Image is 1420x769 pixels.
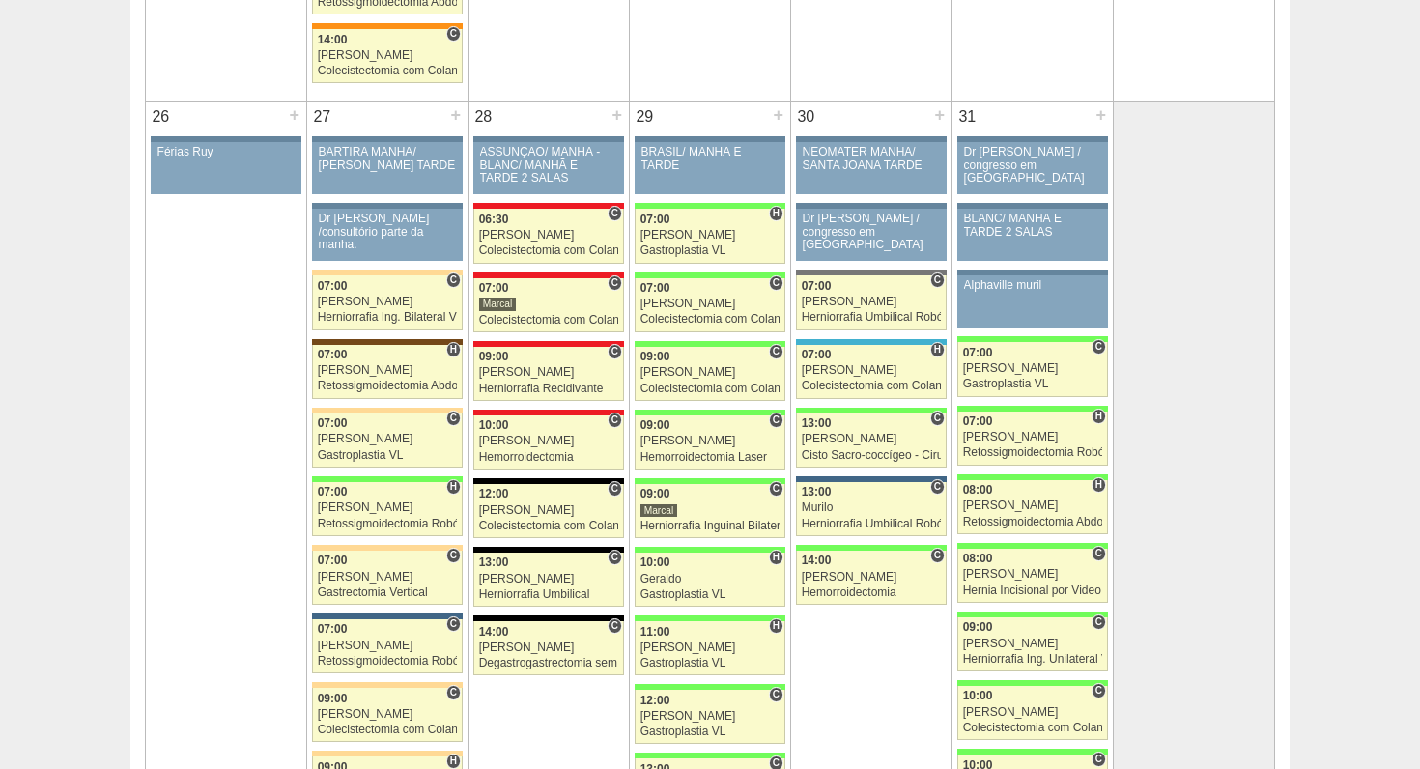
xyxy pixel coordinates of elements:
[802,364,942,377] div: [PERSON_NAME]
[473,478,624,484] div: Key: Blanc
[479,297,517,311] div: Marcal
[635,621,785,675] a: H 11:00 [PERSON_NAME] Gastroplastia VL
[447,102,464,128] div: +
[635,278,785,332] a: C 07:00 [PERSON_NAME] Colecistectomia com Colangiografia VL
[635,272,785,278] div: Key: Brasil
[312,203,463,209] div: Key: Aviso
[312,545,463,551] div: Key: Bartira
[640,503,678,518] div: Marcal
[957,136,1108,142] div: Key: Aviso
[479,657,619,669] div: Degastrogastrectomia sem vago
[930,479,945,495] span: Consultório
[802,279,832,293] span: 07:00
[312,551,463,605] a: C 07:00 [PERSON_NAME] Gastrectomia Vertical
[796,476,947,482] div: Key: São Luiz - Jabaquara
[957,480,1108,534] a: H 08:00 [PERSON_NAME] Retossigmoidectomia Abdominal VL
[318,724,458,736] div: Colecistectomia com Colangiografia VL
[473,621,624,675] a: C 14:00 [PERSON_NAME] Degastrogastrectomia sem vago
[318,433,458,445] div: [PERSON_NAME]
[963,584,1103,597] div: Hernia Incisional por Video
[318,708,458,721] div: [PERSON_NAME]
[473,278,624,332] a: C 07:00 Marcal Colecistectomia com Colangiografia VL
[640,694,670,707] span: 12:00
[473,203,624,209] div: Key: Assunção
[1092,683,1106,698] span: Consultório
[957,336,1108,342] div: Key: Brasil
[312,23,463,29] div: Key: São Luiz - SCS
[640,281,670,295] span: 07:00
[286,102,302,128] div: +
[796,209,947,261] a: Dr [PERSON_NAME] / congresso em [GEOGRAPHIC_DATA]
[479,383,619,395] div: Herniorrafia Recidivante
[446,272,461,288] span: Consultório
[963,689,993,702] span: 10:00
[769,618,783,634] span: Hospital
[446,754,461,769] span: Hospital
[312,751,463,756] div: Key: Bartira
[802,518,942,530] div: Herniorrafia Umbilical Robótica
[608,344,622,359] span: Consultório
[1092,752,1106,767] span: Consultório
[479,641,619,654] div: [PERSON_NAME]
[640,710,781,723] div: [PERSON_NAME]
[957,680,1108,686] div: Key: Brasil
[608,413,622,428] span: Consultório
[963,620,993,634] span: 09:00
[963,568,1103,581] div: [PERSON_NAME]
[318,692,348,705] span: 09:00
[473,553,624,607] a: C 13:00 [PERSON_NAME] Herniorrafia Umbilical
[318,364,458,377] div: [PERSON_NAME]
[479,314,619,327] div: Colecistectomia com Colangiografia VL
[446,411,461,426] span: Consultório
[479,504,619,517] div: [PERSON_NAME]
[318,640,458,652] div: [PERSON_NAME]
[479,435,619,447] div: [PERSON_NAME]
[446,342,461,357] span: Hospital
[930,272,945,288] span: Consultório
[312,270,463,275] div: Key: Bartira
[640,229,781,242] div: [PERSON_NAME]
[1092,477,1106,493] span: Hospital
[307,102,337,131] div: 27
[312,339,463,345] div: Key: Santa Joana
[479,451,619,464] div: Hemorroidectomia
[635,684,785,690] div: Key: Brasil
[318,49,458,62] div: [PERSON_NAME]
[312,619,463,673] a: C 07:00 [PERSON_NAME] Retossigmoidectomia Robótica
[312,476,463,482] div: Key: Brasil
[479,487,509,500] span: 12:00
[963,362,1103,375] div: [PERSON_NAME]
[479,555,509,569] span: 13:00
[635,547,785,553] div: Key: Brasil
[963,446,1103,459] div: Retossigmoidectomia Robótica
[473,415,624,470] a: C 10:00 [PERSON_NAME] Hemorroidectomia
[640,350,670,363] span: 09:00
[796,413,947,468] a: C 13:00 [PERSON_NAME] Cisto Sacro-coccígeo - Cirurgia
[802,348,832,361] span: 07:00
[318,586,458,599] div: Gastrectomia Vertical
[770,102,786,128] div: +
[318,485,348,498] span: 07:00
[635,478,785,484] div: Key: Brasil
[473,347,624,401] a: C 09:00 [PERSON_NAME] Herniorrafia Recidivante
[312,29,463,83] a: C 14:00 [PERSON_NAME] Colecistectomia com Colangiografia VL
[796,408,947,413] div: Key: Brasil
[802,311,942,324] div: Herniorrafia Umbilical Robótica
[319,146,457,171] div: BARTIRA MANHÃ/ [PERSON_NAME] TARDE
[957,412,1108,466] a: H 07:00 [PERSON_NAME] Retossigmoidectomia Robótica
[635,347,785,401] a: C 09:00 [PERSON_NAME] Colecistectomia com Colangiografia VL
[635,553,785,607] a: H 10:00 Geraldo Gastroplastia VL
[1093,102,1109,128] div: +
[473,341,624,347] div: Key: Assunção
[157,146,296,158] div: Férias Ruy
[963,431,1103,443] div: [PERSON_NAME]
[803,213,941,251] div: Dr [PERSON_NAME] / congresso em [GEOGRAPHIC_DATA]
[640,625,670,639] span: 11:00
[146,102,176,131] div: 26
[802,380,942,392] div: Colecistectomia com Colangiografia VL
[635,209,785,263] a: H 07:00 [PERSON_NAME] Gastroplastia VL
[931,102,948,128] div: +
[640,435,781,447] div: [PERSON_NAME]
[963,414,993,428] span: 07:00
[479,366,619,379] div: [PERSON_NAME]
